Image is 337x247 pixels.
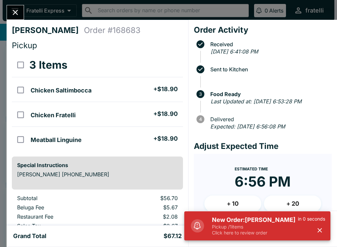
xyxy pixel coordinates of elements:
p: $2.67 [114,223,177,229]
h5: Meatball Linguine [31,136,82,144]
p: Sales Tax [17,223,103,229]
h4: Adjust Expected Time [194,141,332,151]
p: $2.08 [114,213,177,220]
span: Food Ready [207,91,332,97]
h5: + $18.90 [153,85,178,93]
h6: Special Instructions [17,162,178,168]
h5: + $18.90 [153,135,178,143]
span: Sent to Kitchen [207,66,332,72]
span: Estimated Time [235,166,268,171]
h5: + $18.90 [153,110,178,118]
span: Received [207,41,332,47]
button: + 10 [204,195,262,212]
p: Subtotal [17,195,103,201]
h3: 3 Items [29,58,67,72]
h5: New Order: [PERSON_NAME] [212,216,298,224]
em: [DATE] 6:41:08 PM [211,48,258,55]
h4: Order Activity [194,25,332,35]
p: in 0 seconds [298,216,325,222]
table: orders table [12,195,183,232]
p: Beluga Fee [17,204,103,211]
span: Pickup [12,41,37,50]
text: 3 [199,91,202,97]
table: orders table [12,53,183,151]
p: Click here to review order [212,230,298,236]
h4: [PERSON_NAME] [12,25,84,35]
h5: $67.12 [164,232,182,240]
h5: Grand Total [13,232,46,240]
h5: Chicken Fratelli [31,111,76,119]
button: Close [7,5,24,19]
button: + 20 [264,195,321,212]
p: $56.70 [114,195,177,201]
p: Pickup / 1 items [212,224,298,230]
span: Delivered [207,116,332,122]
em: Expected: [DATE] 6:56:08 PM [210,123,285,130]
p: [PERSON_NAME] [PHONE_NUMBER] [17,171,178,178]
p: $5.67 [114,204,177,211]
h4: Order # 168683 [84,25,141,35]
time: 6:56 PM [235,173,291,190]
text: 4 [199,117,202,122]
h5: Chicken Saltimbocca [31,87,91,94]
em: Last Updated at: [DATE] 6:53:28 PM [211,98,301,105]
p: Restaurant Fee [17,213,103,220]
